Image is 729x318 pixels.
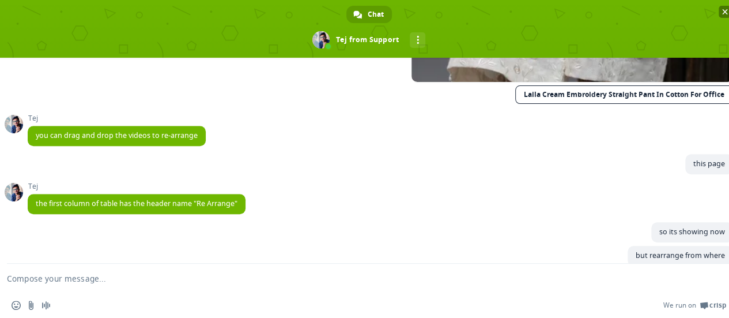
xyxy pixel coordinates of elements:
span: so its showing now [659,227,725,237]
a: We run onCrisp [663,301,726,310]
span: Tej [28,114,206,122]
span: Crisp [709,301,726,310]
a: Chat [346,6,392,23]
span: this page [693,159,725,169]
span: Tej [28,182,245,190]
span: Insert an emoji [12,301,21,310]
span: Audio message [41,301,51,310]
span: We run on [663,301,696,310]
span: Send a file [27,301,36,310]
span: but rearrange from where [636,250,725,260]
span: the first column of table has the header name "Re Arrange" [36,199,237,208]
span: Chat [368,6,384,23]
span: you can drag and drop the videos to re-arrange [36,130,198,140]
textarea: Compose your message... [7,264,703,293]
